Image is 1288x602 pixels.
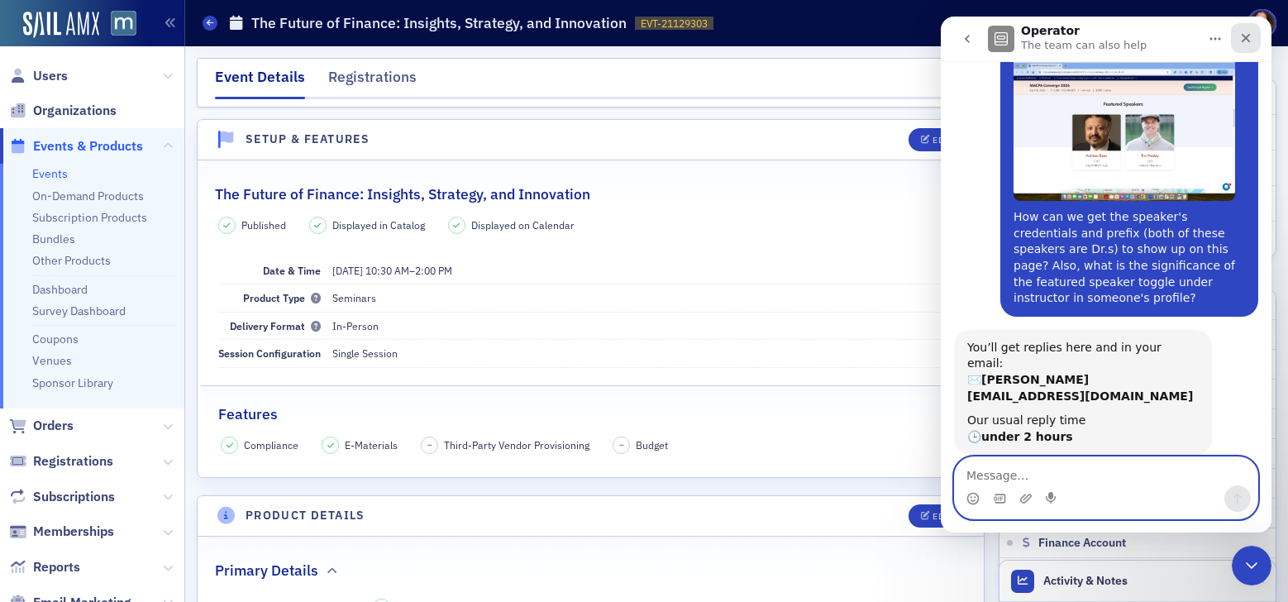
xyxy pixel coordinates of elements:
a: Coupons [32,332,79,346]
a: View Homepage [99,11,136,39]
a: Other Products [32,253,111,268]
a: Sponsor Library [32,375,113,390]
span: In-Person [332,319,379,332]
span: Displayed on Calendar [471,217,575,232]
span: Memberships [33,523,114,541]
a: Events & Products [9,137,143,155]
h4: Setup & Features [246,131,370,148]
a: Subscriptions [9,488,115,506]
span: Single Session [332,346,398,360]
span: Registrations [33,452,113,471]
div: Edit [933,512,953,521]
span: Organizations [33,102,117,120]
a: Subscription Products [32,210,147,225]
time: 10:30 AM [365,264,409,277]
h4: Product Details [246,507,365,524]
span: Finance Account [1038,536,1126,551]
h2: The Future of Finance: Insights, Strategy, and Innovation [215,184,590,205]
span: Subscriptions [33,488,115,506]
span: Budget [636,437,668,452]
a: Registrations [9,452,113,471]
img: SailAMX [23,12,99,38]
span: Product Type [243,291,321,304]
span: Activity & Notes [1043,572,1128,590]
a: On-Demand Products [32,189,144,203]
span: Published [241,217,286,232]
span: Orders [33,417,74,435]
span: Third-Party Vendor Provisioning [444,437,589,452]
a: Events [32,166,68,181]
time: 2:00 PM [415,264,452,277]
a: Memberships [9,523,114,541]
span: Compliance [244,437,298,452]
button: Edit [909,504,966,528]
span: Displayed in Catalog [332,217,425,232]
h1: The Future of Finance: Insights, Strategy, and Innovation [251,13,627,33]
div: Edit [933,136,953,145]
a: Dashboard [32,282,88,297]
span: Events & Products [33,137,143,155]
a: Orders [9,417,74,435]
span: Date & Time [263,264,321,277]
a: Venues [32,353,72,368]
span: Reports [33,558,80,576]
span: – [619,439,624,451]
h2: Primary Details [215,560,318,581]
div: [DOMAIN_NAME] [1145,16,1238,31]
span: Session Configuration [218,346,321,360]
span: EVT-21129303 [641,17,708,31]
a: Survey Dashboard [32,303,126,318]
span: Profile [1247,9,1276,38]
span: [DATE] [332,264,363,277]
img: SailAMX [111,11,136,36]
div: Support [1063,16,1120,31]
a: Reports [9,558,80,576]
div: Event Details [215,66,305,99]
iframe: Intercom live chat [1232,546,1271,585]
h2: Features [218,404,278,425]
a: Organizations [9,102,117,120]
span: E-Materials [345,437,398,452]
div: Registrations [328,66,417,97]
iframe: To enrich screen reader interactions, please activate Accessibility in Grammarly extension settings [941,17,1271,533]
a: Users [9,67,68,85]
button: Edit [909,128,966,151]
span: – [427,439,432,451]
span: – [332,264,452,277]
a: Bundles [32,232,75,246]
span: Users [33,67,68,85]
span: Seminars [332,291,376,304]
span: Delivery Format [230,319,321,332]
